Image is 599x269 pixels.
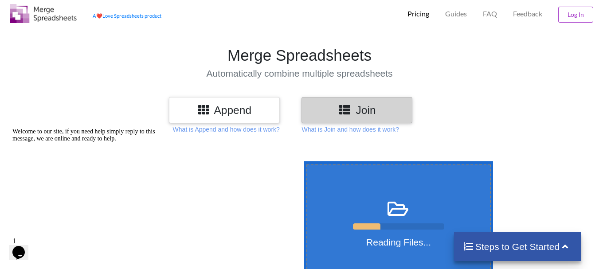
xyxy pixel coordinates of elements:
h3: Append [176,104,273,117]
img: Logo.png [10,4,77,23]
span: Feedback [513,10,542,17]
iframe: chat widget [9,234,37,260]
span: Welcome to our site, if you need help simply reply to this message, we are online and ready to help. [4,4,146,17]
button: Log In [558,7,593,23]
p: Pricing [407,9,429,19]
iframe: chat widget [9,125,168,229]
p: Guides [445,9,467,19]
p: What is Append and how does it work? [173,125,280,134]
a: AheartLove Spreadsheets product [93,13,161,19]
h4: Steps to Get Started [463,241,572,252]
h4: Reading Files... [307,237,490,248]
p: What is Join and how does it work? [301,125,399,134]
p: FAQ [483,9,497,19]
h3: Join [308,104,406,117]
div: Welcome to our site, if you need help simply reply to this message, we are online and ready to help. [4,4,163,18]
span: heart [96,13,102,19]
